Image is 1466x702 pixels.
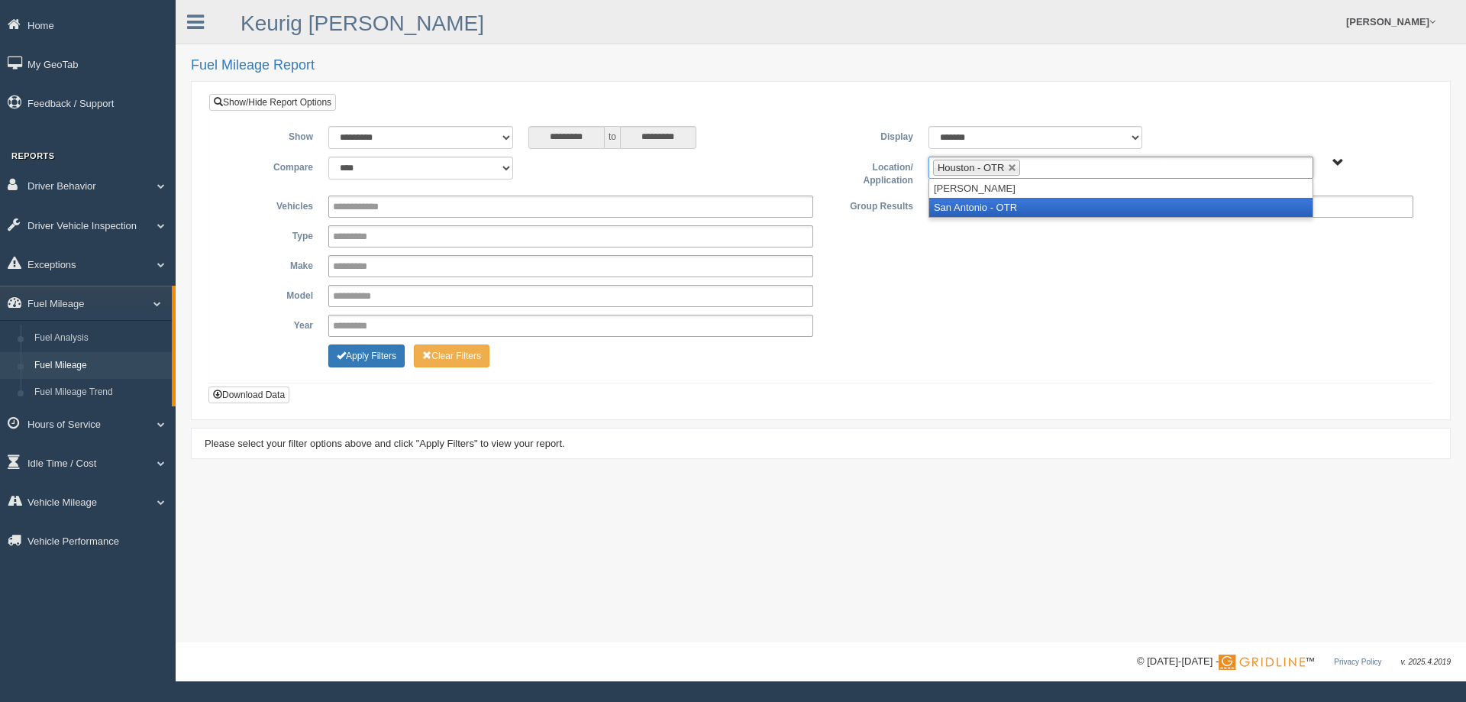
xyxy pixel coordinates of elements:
label: Year [221,315,321,333]
a: Fuel Mileage [27,352,172,380]
a: Show/Hide Report Options [209,94,336,111]
li: [PERSON_NAME] [929,179,1313,198]
label: Compare [221,157,321,175]
a: Fuel Analysis [27,325,172,352]
label: Display [821,126,921,144]
label: Type [221,225,321,244]
label: Vehicles [221,196,321,214]
span: to [605,126,620,149]
button: Change Filter Options [414,345,489,367]
h2: Fuel Mileage Report [191,58,1451,73]
button: Change Filter Options [328,345,405,367]
img: Gridline [1219,655,1305,670]
label: Location/ Application [821,157,921,188]
button: Download Data [208,387,289,403]
div: © [DATE]-[DATE] - ™ [1137,654,1451,670]
span: Houston - OTR [938,162,1004,173]
a: Fuel Mileage Trend [27,379,172,406]
span: v. 2025.4.2019 [1401,658,1451,666]
span: Please select your filter options above and click "Apply Filters" to view your report. [205,438,565,449]
label: Show [221,126,321,144]
label: Group Results [821,196,921,214]
label: Model [221,285,321,303]
a: Privacy Policy [1334,658,1381,666]
li: San Antonio - OTR [929,198,1313,217]
label: Make [221,255,321,273]
a: Keurig [PERSON_NAME] [241,11,484,35]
